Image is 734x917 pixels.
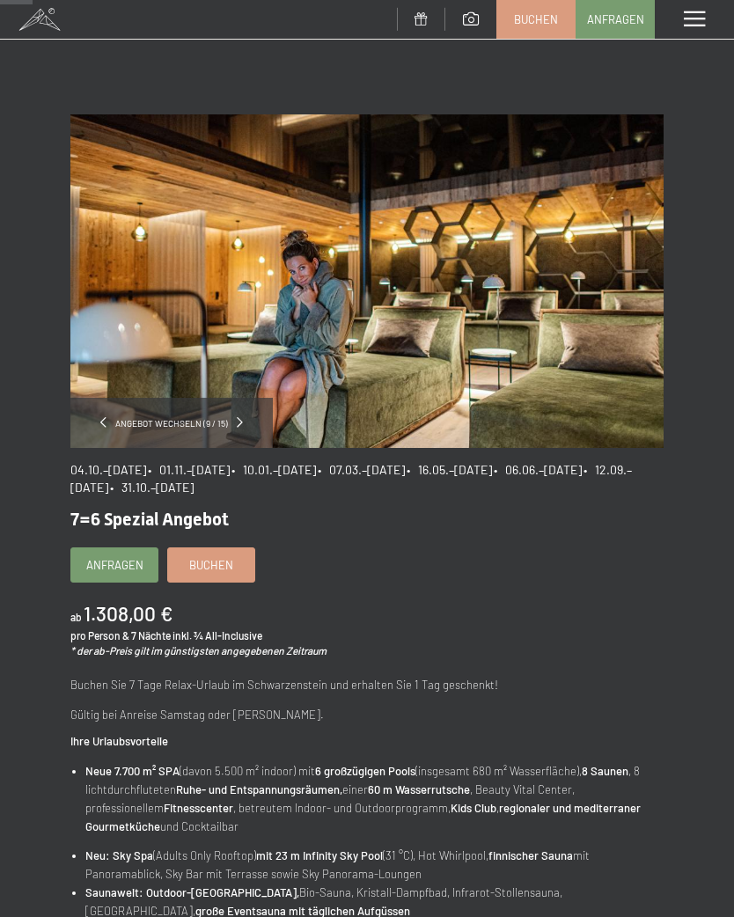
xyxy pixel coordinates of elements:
a: Anfragen [71,548,158,582]
strong: Neue 7.700 m² SPA [85,764,180,778]
strong: Saunawelt: Outdoor-[GEOGRAPHIC_DATA], [85,885,299,899]
img: 7=6 Spezial Angebot [70,114,664,448]
span: • 01.11.–[DATE] [148,462,230,477]
span: 7=6 Spezial Angebot [70,509,229,530]
b: 1.308,00 € [84,601,172,626]
span: Anfragen [587,11,644,27]
strong: 8 Saunen [582,764,628,778]
a: Anfragen [576,1,654,38]
span: • 10.01.–[DATE] [231,462,316,477]
span: ab [70,611,82,623]
span: Buchen [514,11,558,27]
span: • 31.10.–[DATE] [110,480,194,495]
a: Buchen [497,1,575,38]
strong: Neu: Sky Spa [85,848,153,862]
span: • 07.03.–[DATE] [318,462,405,477]
strong: mit 23 m Infinity Sky Pool [256,848,383,862]
span: Angebot wechseln (9 / 15) [106,417,237,429]
span: Anfragen [86,557,143,573]
span: • 16.05.–[DATE] [407,462,492,477]
p: Buchen Sie 7 Tage Relax-Urlaub im Schwarzenstein und erhalten Sie 1 Tag geschenkt! [70,676,664,694]
span: Buchen [189,557,233,573]
p: Gültig bei Anreise Samstag oder [PERSON_NAME]. [70,706,664,724]
strong: finnischer Sauna [488,848,573,862]
li: (Adults Only Rooftop) (31 °C), Hot Whirlpool, mit Panoramablick, Sky Bar mit Terrasse sowie Sky P... [85,847,664,884]
span: 7 Nächte [131,629,171,642]
span: 04.10.–[DATE] [70,462,146,477]
strong: regionaler und mediterraner Gourmetküche [85,801,641,833]
strong: Kids Club [451,801,496,815]
em: * der ab-Preis gilt im günstigsten angegebenen Zeitraum [70,644,327,657]
strong: Fitnesscenter [164,801,233,815]
a: Buchen [168,548,254,582]
li: (davon 5.500 m² indoor) mit (insgesamt 680 m² Wasserfläche), , 8 lichtdurchfluteten einer , Beaut... [85,762,664,835]
strong: Ruhe- und Entspannungsräumen, [176,782,342,796]
strong: Ihre Urlaubsvorteile [70,734,168,748]
strong: 6 großzügigen Pools [315,764,415,778]
span: pro Person & [70,629,129,642]
strong: 60 m Wasserrutsche [368,782,470,796]
span: inkl. ¾ All-Inclusive [172,629,262,642]
span: • 06.06.–[DATE] [494,462,582,477]
span: • 12.09.–[DATE] [70,462,632,495]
